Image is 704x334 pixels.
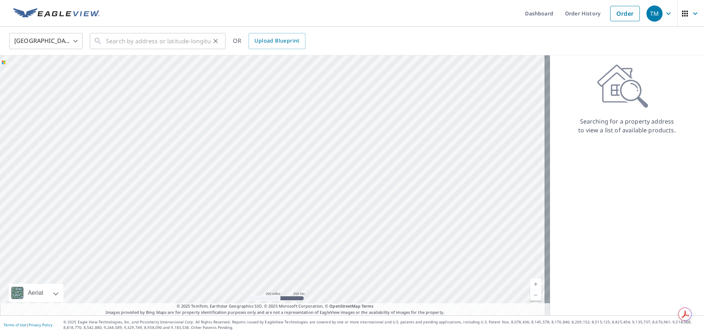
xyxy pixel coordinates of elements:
img: EV Logo [13,8,100,19]
span: Upload Blueprint [254,36,299,45]
div: Aerial [26,284,45,302]
p: Searching for a property address to view a list of available products. [578,117,676,135]
div: Aerial [9,284,63,302]
a: Order [610,6,640,21]
a: Privacy Policy [29,322,52,327]
button: Clear [210,36,221,46]
p: | [4,323,52,327]
div: OR [233,33,305,49]
a: Upload Blueprint [249,33,305,49]
span: © 2025 TomTom, Earthstar Geographics SIO, © 2025 Microsoft Corporation, © [177,303,374,309]
a: Terms [362,303,374,309]
div: [GEOGRAPHIC_DATA] [9,31,82,51]
p: © 2025 Eagle View Technologies, Inc. and Pictometry International Corp. All Rights Reserved. Repo... [63,319,700,330]
a: Current Level 5, Zoom Out [530,290,541,301]
a: Terms of Use [4,322,26,327]
div: TM [646,5,663,22]
a: Current Level 5, Zoom In [530,279,541,290]
input: Search by address or latitude-longitude [106,31,210,51]
a: OpenStreetMap [329,303,360,309]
